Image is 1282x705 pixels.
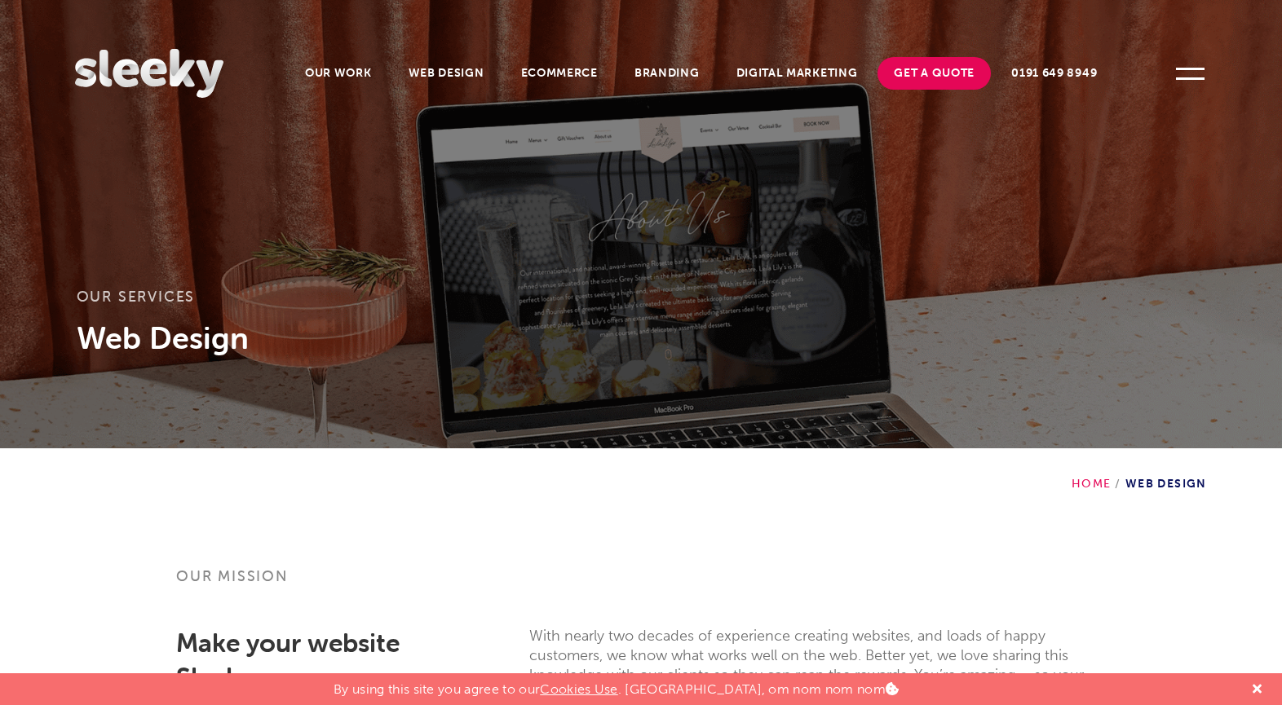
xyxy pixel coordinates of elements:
[540,681,618,697] a: Cookies Use
[176,566,1106,606] h3: Our mission
[505,57,614,90] a: Ecommerce
[995,57,1113,90] a: 0191 649 8949
[77,287,1206,318] h3: Our services
[1111,477,1125,491] span: /
[1072,477,1112,491] a: Home
[77,318,1206,359] h1: Web Design
[529,626,1106,704] p: With nearly two decades of experience creating websites, and loads of happy customers, we know wh...
[75,49,223,98] img: Sleeky Web Design Newcastle
[878,57,991,90] a: Get A Quote
[334,673,899,697] p: By using this site you agree to our . [GEOGRAPHIC_DATA], om nom nom nom
[720,57,874,90] a: Digital Marketing
[289,57,388,90] a: Our Work
[618,57,716,90] a: Branding
[176,626,436,694] h2: Make your website Sleeky
[392,57,501,90] a: Web Design
[1072,448,1207,491] div: Web Design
